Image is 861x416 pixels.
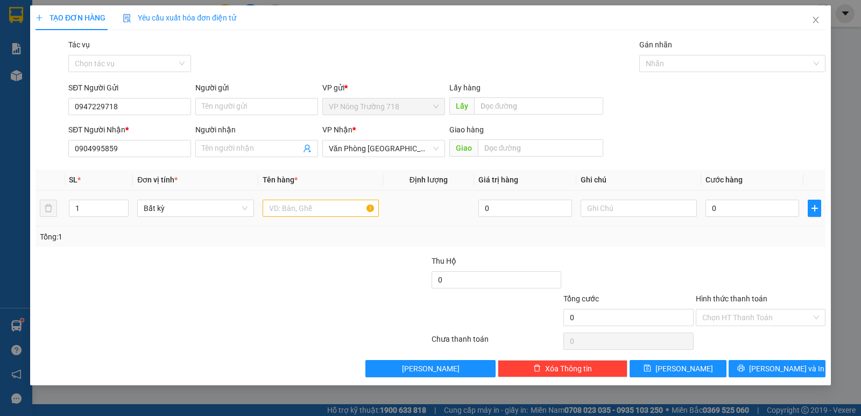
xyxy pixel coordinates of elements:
[329,98,439,115] span: VP Nông Trường 718
[430,333,562,352] div: Chưa thanh toán
[322,125,352,134] span: VP Nhận
[68,82,191,94] div: SĐT Người Gửi
[474,97,604,115] input: Dọc đường
[808,200,821,217] button: plus
[449,139,478,157] span: Giao
[478,139,604,157] input: Dọc đường
[144,200,247,216] span: Bất kỳ
[432,257,456,265] span: Thu Hộ
[729,360,825,377] button: printer[PERSON_NAME] và In
[195,82,318,94] div: Người gửi
[69,175,77,184] span: SL
[365,360,495,377] button: [PERSON_NAME]
[808,204,821,213] span: plus
[410,175,448,184] span: Định lượng
[737,364,745,373] span: printer
[402,363,460,375] span: [PERSON_NAME]
[263,175,298,184] span: Tên hàng
[449,97,474,115] span: Lấy
[498,360,627,377] button: deleteXóa Thông tin
[655,363,713,375] span: [PERSON_NAME]
[68,40,90,49] label: Tác vụ
[195,124,318,136] div: Người nhận
[576,170,701,191] th: Ghi chú
[639,40,672,49] label: Gán nhãn
[801,5,831,36] button: Close
[563,294,599,303] span: Tổng cước
[749,363,824,375] span: [PERSON_NAME] và In
[263,200,379,217] input: VD: Bàn, Ghế
[36,14,43,22] span: plus
[123,13,236,22] span: Yêu cầu xuất hóa đơn điện tử
[705,175,743,184] span: Cước hàng
[40,231,333,243] div: Tổng: 1
[696,294,767,303] label: Hình thức thanh toán
[329,140,439,157] span: Văn Phòng Tân Phú
[630,360,726,377] button: save[PERSON_NAME]
[137,175,178,184] span: Đơn vị tính
[449,125,484,134] span: Giao hàng
[545,363,592,375] span: Xóa Thông tin
[581,200,697,217] input: Ghi Chú
[811,16,820,24] span: close
[644,364,651,373] span: save
[478,175,518,184] span: Giá trị hàng
[303,144,312,153] span: user-add
[533,364,541,373] span: delete
[449,83,481,92] span: Lấy hàng
[478,200,572,217] input: 0
[322,82,445,94] div: VP gửi
[40,200,57,217] button: delete
[36,13,105,22] span: TẠO ĐƠN HÀNG
[68,124,191,136] div: SĐT Người Nhận
[123,14,131,23] img: icon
